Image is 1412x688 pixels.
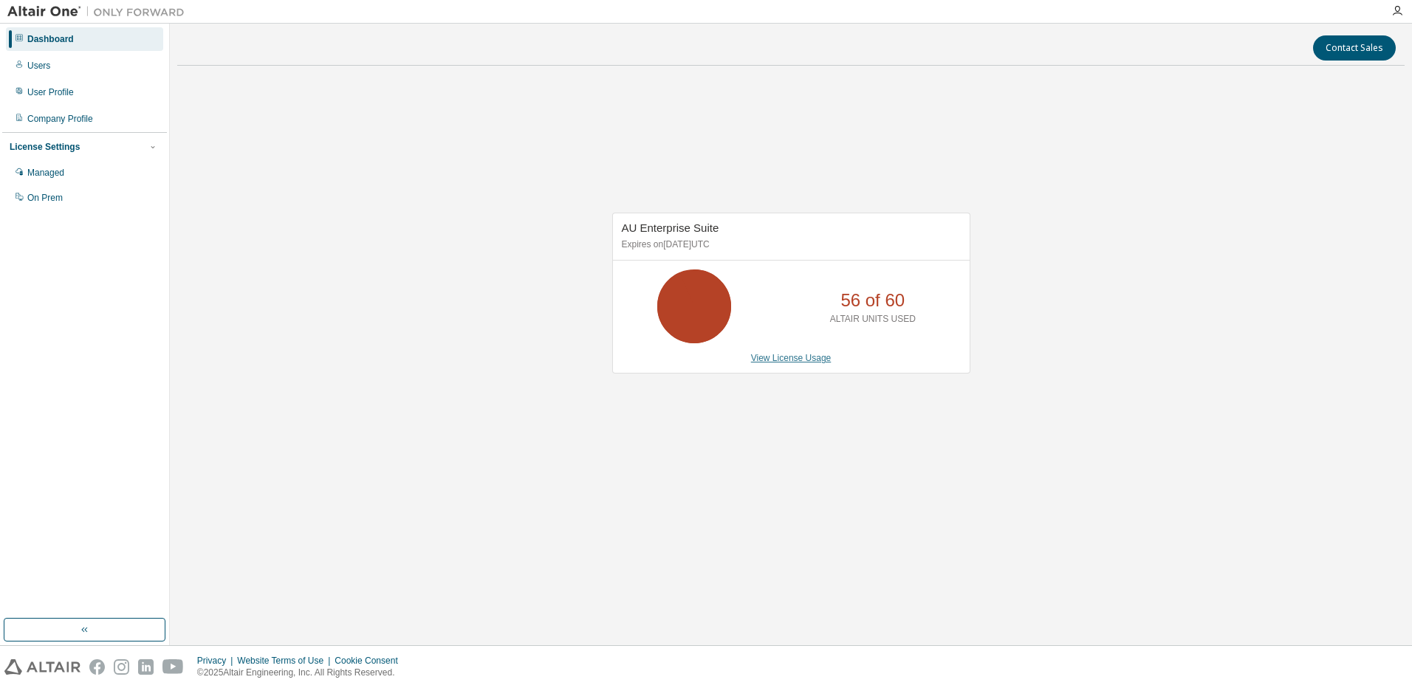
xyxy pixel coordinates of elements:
img: youtube.svg [162,659,184,675]
div: Company Profile [27,113,93,125]
div: Website Terms of Use [237,655,335,667]
a: View License Usage [751,353,832,363]
img: instagram.svg [114,659,129,675]
p: 56 of 60 [840,288,905,313]
div: On Prem [27,192,63,204]
span: AU Enterprise Suite [622,221,719,234]
p: ALTAIR UNITS USED [830,313,916,326]
img: Altair One [7,4,192,19]
p: Expires on [DATE] UTC [622,238,957,251]
div: Users [27,60,50,72]
img: facebook.svg [89,659,105,675]
button: Contact Sales [1313,35,1396,61]
img: linkedin.svg [138,659,154,675]
div: Dashboard [27,33,74,45]
p: © 2025 Altair Engineering, Inc. All Rights Reserved. [197,667,407,679]
div: Cookie Consent [335,655,406,667]
img: altair_logo.svg [4,659,80,675]
div: Privacy [197,655,237,667]
div: License Settings [10,141,80,153]
div: User Profile [27,86,74,98]
div: Managed [27,167,64,179]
